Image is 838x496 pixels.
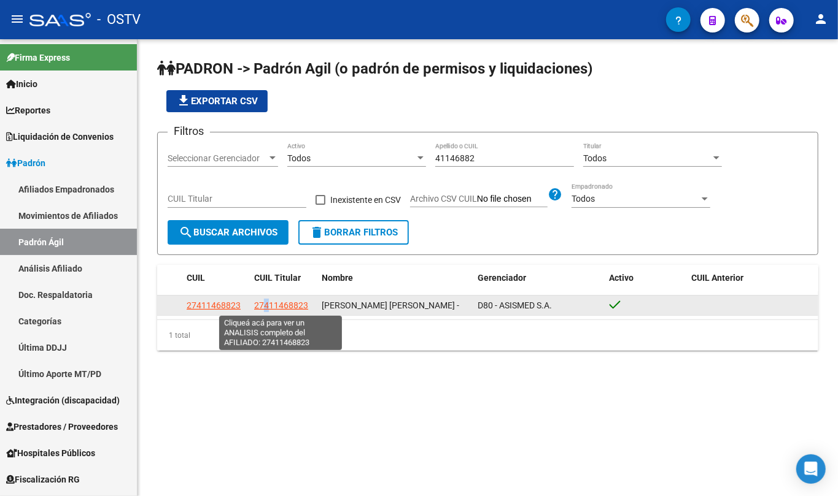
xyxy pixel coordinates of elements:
button: Buscar Archivos [168,220,289,245]
span: Integración (discapacidad) [6,394,120,407]
h3: Filtros [168,123,210,140]
span: D80 - ASISMED S.A. [478,300,552,310]
mat-icon: menu [10,12,25,26]
div: Dominio [64,72,94,80]
datatable-header-cell: CUIL Titular [249,265,317,291]
span: CUIL Titular [254,273,301,283]
span: - OSTV [97,6,141,33]
span: Fiscalización RG [6,473,80,486]
div: Open Intercom Messenger [796,454,826,484]
span: Todos [572,194,595,204]
span: Inexistente en CSV [330,193,401,207]
span: Nombre [322,273,353,283]
img: website_grey.svg [20,32,29,42]
span: PADRON -> Padrón Agil (o padrón de permisos y liquidaciones) [157,60,592,77]
span: Reportes [6,104,50,117]
mat-icon: person [813,12,828,26]
span: [PERSON_NAME] [PERSON_NAME] - [322,300,459,310]
div: Palabras clave [144,72,195,80]
datatable-header-cell: CUIL [182,265,249,291]
span: Todos [287,153,311,163]
button: Exportar CSV [166,90,268,112]
span: Buscar Archivos [179,227,277,238]
span: Activo [610,273,634,283]
div: 1 total [157,320,818,351]
img: logo_orange.svg [20,20,29,29]
img: tab_domain_overview_orange.svg [51,71,61,81]
span: Borrar Filtros [309,227,398,238]
span: Archivo CSV CUIL [410,194,477,204]
span: CUIL [187,273,205,283]
button: Borrar Filtros [298,220,409,245]
datatable-header-cell: Activo [605,265,687,291]
span: Padrón [6,156,45,170]
mat-icon: delete [309,225,324,240]
mat-icon: help [548,187,562,202]
div: Dominio: [DOMAIN_NAME] [32,32,138,42]
span: Hospitales Públicos [6,446,95,460]
mat-icon: search [179,225,193,240]
span: Gerenciador [478,273,526,283]
img: tab_keywords_by_traffic_grey.svg [131,71,141,81]
span: CUIL Anterior [692,273,744,283]
span: Liquidación de Convenios [6,130,114,143]
span: Seleccionar Gerenciador [168,153,267,164]
span: Todos [583,153,607,163]
div: v 4.0.25 [34,20,60,29]
input: Archivo CSV CUIL [477,194,548,205]
span: 27411468823 [254,300,308,310]
span: 27411468823 [187,300,241,310]
span: Inicio [6,77,37,91]
datatable-header-cell: CUIL Anterior [687,265,818,291]
datatable-header-cell: Gerenciador [473,265,604,291]
span: Exportar CSV [176,96,258,107]
datatable-header-cell: Nombre [317,265,473,291]
span: Prestadores / Proveedores [6,420,118,433]
mat-icon: file_download [176,93,191,108]
span: Firma Express [6,51,70,64]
